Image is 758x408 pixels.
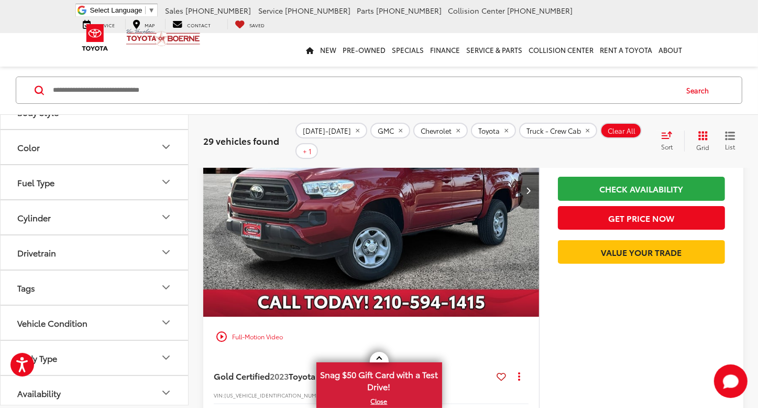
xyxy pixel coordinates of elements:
a: My Saved Vehicles [227,19,273,29]
span: Toyota Tacoma [289,370,348,382]
div: Availability [17,388,61,398]
span: [US_VEHICLE_IDENTIFICATION_NUMBER] [224,391,328,399]
span: VIN: [214,391,224,399]
span: 29 vehicles found [203,134,279,147]
a: Specials [389,33,427,67]
span: Clear All [608,127,635,135]
button: Toggle Chat Window [714,364,748,398]
span: [PHONE_NUMBER] [185,5,251,16]
button: Grid View [684,131,717,152]
span: [PHONE_NUMBER] [285,5,350,16]
div: Cylinder [160,211,172,224]
span: Toyota [478,127,500,135]
span: GMC [378,127,394,135]
div: Color [160,141,172,154]
span: Service [258,5,283,16]
a: Service & Parts: Opens in a new tab [464,33,526,67]
span: Snag $50 Gift Card with a Test Drive! [317,363,441,395]
span: [PHONE_NUMBER] [376,5,442,16]
div: Fuel Type [160,176,172,189]
button: Actions [510,367,529,385]
span: Chevrolet [421,127,452,135]
button: remove 2020-2025 [295,123,367,138]
button: TagsTags [1,271,189,305]
span: dropdown dots [518,372,520,380]
div: Color [17,142,40,152]
img: Vic Vaughan Toyota of Boerne [126,28,201,47]
span: List [725,142,735,151]
div: Vehicle Condition [17,318,87,328]
a: Select Language​ [90,6,155,14]
button: CylinderCylinder [1,200,189,234]
button: + 1 [295,143,318,159]
button: Select sort value [656,131,684,152]
button: DrivetrainDrivetrain [1,235,189,270]
span: 2023 [270,370,289,382]
div: Tags [160,282,172,294]
span: Select Language [90,6,142,14]
a: New [317,33,340,67]
span: Saved [250,22,265,28]
input: Search by Make, Model, or Keyword [52,78,676,103]
span: [PHONE_NUMBER] [507,5,573,16]
button: List View [717,131,743,152]
div: Body Style [17,107,59,117]
span: ​ [145,6,146,14]
div: Drivetrain [160,246,172,259]
button: Clear All [600,123,642,138]
div: Cylinder [17,212,51,222]
a: Value Your Trade [558,240,725,264]
span: Sales [165,5,183,16]
span: Sort [661,142,673,151]
div: 2023 Toyota Tacoma SR V6 0 [203,64,540,316]
button: remove Chevrolet [413,123,468,138]
span: Grid [696,143,709,152]
a: Pre-Owned [340,33,389,67]
img: 2023 Toyota Tacoma SR V6 [203,64,540,317]
div: Body Type [17,353,57,363]
a: 2023 Toyota Tacoma SR V62023 Toyota Tacoma SR V62023 Toyota Tacoma SR V62023 Toyota Tacoma SR V6 [203,64,540,316]
button: Vehicle ConditionVehicle Condition [1,306,189,340]
div: Availability [160,387,172,400]
a: Service [75,19,123,29]
button: Get Price Now [558,206,725,230]
div: Body Type [160,352,172,364]
span: Parts [357,5,374,16]
button: remove Toyota [471,123,516,138]
svg: Start Chat [714,364,748,398]
span: Truck - Crew Cab [526,127,581,135]
div: Fuel Type [17,177,54,187]
img: Toyota [75,20,115,55]
a: Finance [427,33,464,67]
button: ColorColor [1,130,189,164]
div: Drivetrain [17,248,56,257]
a: Map [125,19,163,29]
a: Collision Center [526,33,597,67]
button: remove GMC [370,123,410,138]
a: Rent a Toyota [597,33,656,67]
a: Check Availability [558,177,725,200]
button: remove Truck%20-%20Crew%20Cab [519,123,597,138]
a: Contact [165,19,219,29]
button: Body TypeBody Type [1,341,189,375]
span: [DATE]-[DATE] [303,127,351,135]
span: + 1 [303,147,312,156]
a: Home [303,33,317,67]
div: Vehicle Condition [160,317,172,329]
button: Fuel TypeFuel Type [1,165,189,199]
button: Next image [518,172,539,209]
div: Tags [17,283,35,293]
button: Search [676,77,724,103]
span: ▼ [148,6,155,14]
span: Collision Center [448,5,505,16]
a: Gold Certified2023Toyota TacomaSR V6 [214,370,492,382]
span: Gold Certified [214,370,270,382]
a: About [656,33,686,67]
